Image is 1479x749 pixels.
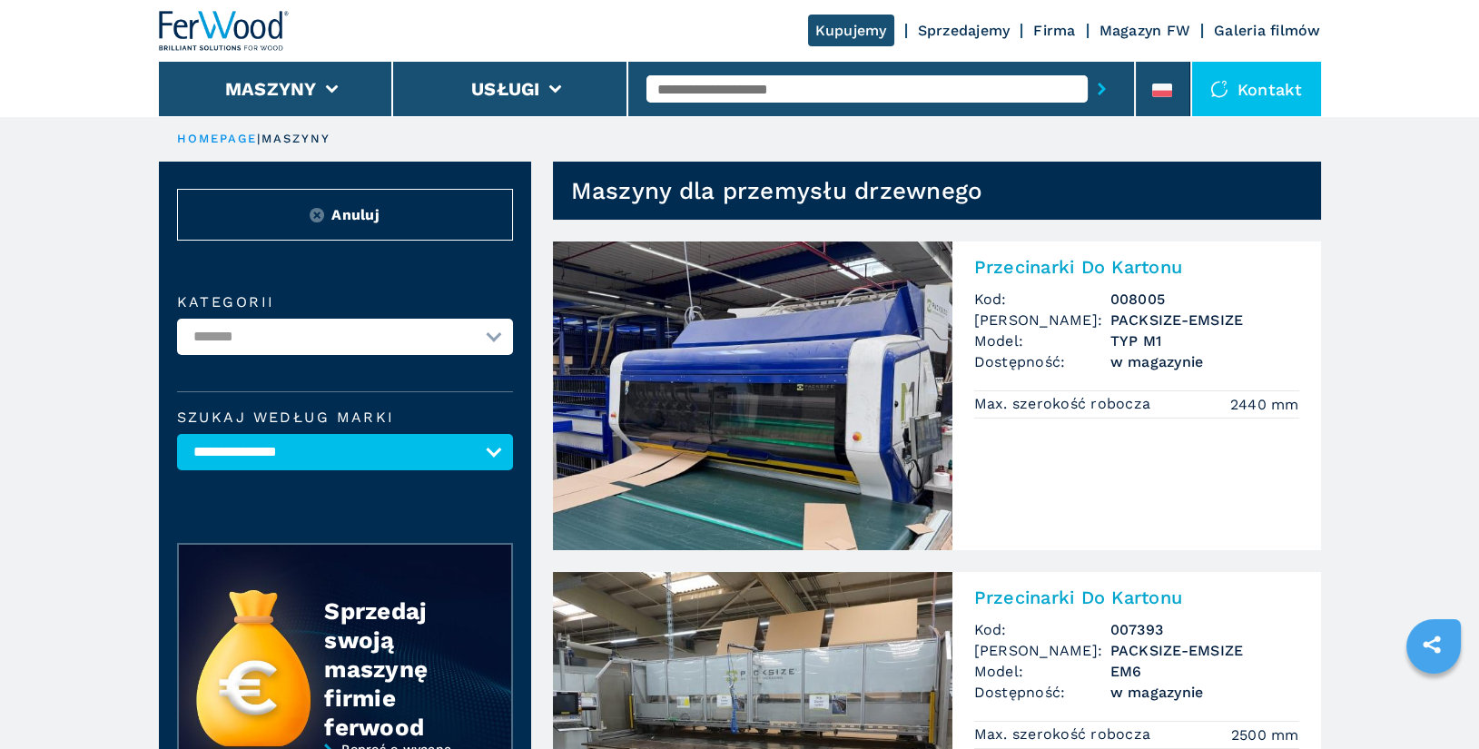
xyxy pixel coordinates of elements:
h3: PACKSIZE-EMSIZE [1110,310,1299,330]
h3: 008005 [1110,289,1299,310]
img: Ferwood [159,11,290,51]
button: submit-button [1088,68,1116,110]
h2: Przecinarki Do Kartonu [974,256,1299,278]
a: Kupujemy [808,15,894,46]
button: ResetAnuluj [177,189,513,241]
p: Max. szerokość robocza [974,394,1156,414]
span: Dostępność: [974,682,1110,703]
h3: 007393 [1110,619,1299,640]
em: 2500 mm [1231,724,1299,745]
span: Anuluj [331,204,380,225]
img: Przecinarki Do Kartonu PACKSIZE-EMSIZE TYP M1 [553,241,952,550]
span: Model: [974,661,1110,682]
span: w magazynie [1110,682,1299,703]
h3: EM6 [1110,661,1299,682]
span: Kod: [974,619,1110,640]
a: HOMEPAGE [177,132,258,145]
iframe: Chat [1402,667,1465,735]
em: 2440 mm [1230,394,1299,415]
span: [PERSON_NAME]: [974,310,1110,330]
div: Sprzedaj swoją maszynę firmie ferwood [324,596,475,742]
img: Reset [310,208,324,222]
span: w magazynie [1110,351,1299,372]
h3: PACKSIZE-EMSIZE [1110,640,1299,661]
p: Max. szerokość robocza [974,724,1156,744]
button: Maszyny [225,78,317,100]
div: Kontakt [1192,62,1321,116]
span: [PERSON_NAME]: [974,640,1110,661]
label: Szukaj według marki [177,410,513,425]
span: | [257,132,261,145]
a: sharethis [1409,622,1454,667]
span: Model: [974,330,1110,351]
button: Usługi [471,78,540,100]
a: Galeria filmów [1214,22,1321,39]
a: Magazyn FW [1099,22,1191,39]
h2: Przecinarki Do Kartonu [974,586,1299,608]
a: Firma [1033,22,1075,39]
label: kategorii [177,295,513,310]
span: Kod: [974,289,1110,310]
p: maszyny [261,131,331,147]
img: Kontakt [1210,80,1228,98]
h3: TYP M1 [1110,330,1299,351]
h1: Maszyny dla przemysłu drzewnego [571,176,983,205]
a: Sprzedajemy [918,22,1011,39]
span: Dostępność: [974,351,1110,372]
a: Przecinarki Do Kartonu PACKSIZE-EMSIZE TYP M1Przecinarki Do KartonuKod:008005[PERSON_NAME]:PACKSI... [553,241,1321,550]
